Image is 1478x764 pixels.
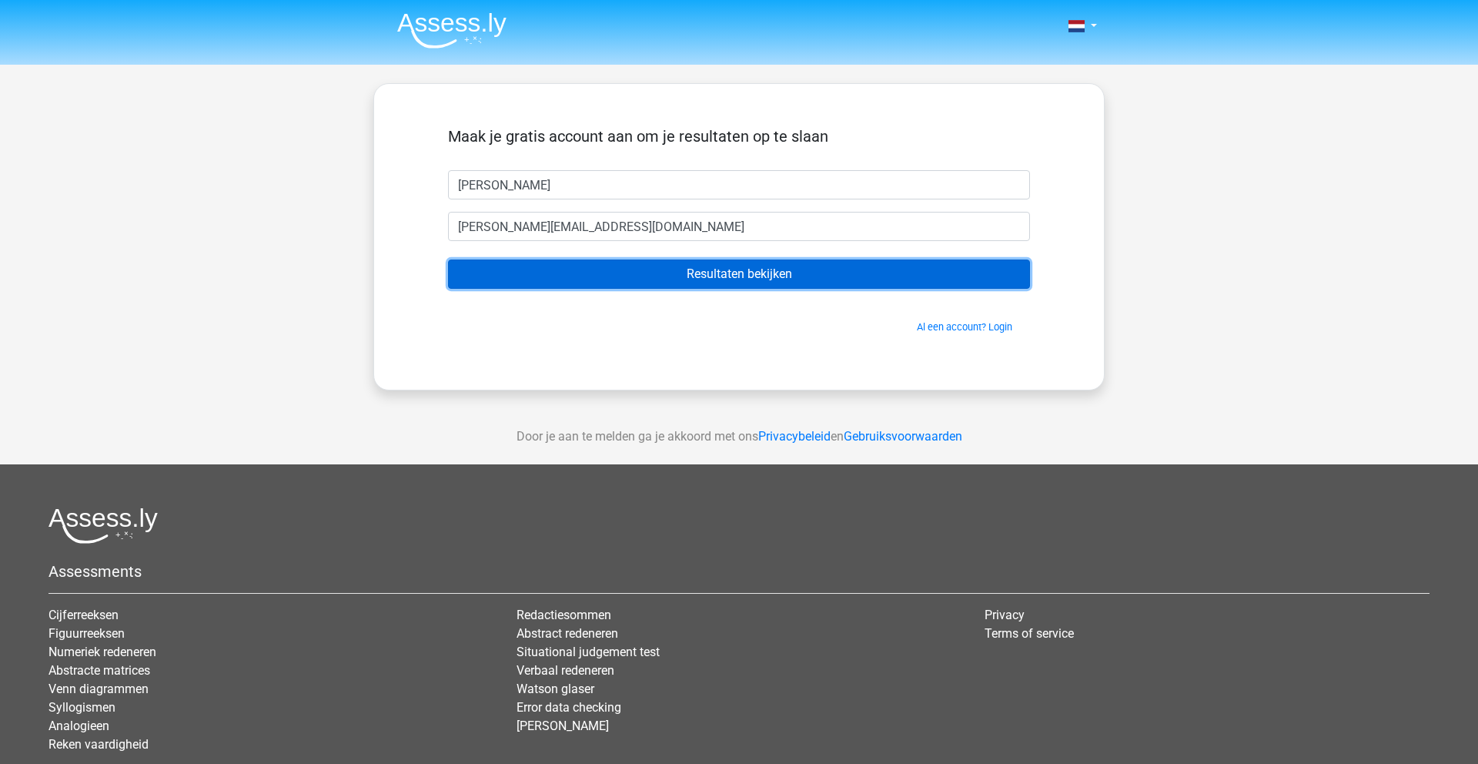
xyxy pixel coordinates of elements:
[758,429,831,444] a: Privacybeleid
[517,645,660,659] a: Situational judgement test
[517,719,609,733] a: [PERSON_NAME]
[48,562,1430,581] h5: Assessments
[397,12,507,49] img: Assessly
[844,429,962,444] a: Gebruiksvoorwaarden
[48,700,115,715] a: Syllogismen
[517,682,594,696] a: Watson glaser
[448,170,1030,199] input: Voornaam
[448,260,1030,289] input: Resultaten bekijken
[48,608,119,622] a: Cijferreeksen
[48,663,150,678] a: Abstracte matrices
[48,645,156,659] a: Numeriek redeneren
[517,626,618,641] a: Abstract redeneren
[448,212,1030,241] input: Email
[917,321,1012,333] a: Al een account? Login
[48,682,149,696] a: Venn diagrammen
[48,626,125,641] a: Figuurreeksen
[48,737,149,752] a: Reken vaardigheid
[985,626,1074,641] a: Terms of service
[985,608,1025,622] a: Privacy
[48,719,109,733] a: Analogieen
[517,608,611,622] a: Redactiesommen
[517,663,614,678] a: Verbaal redeneren
[517,700,621,715] a: Error data checking
[448,127,1030,146] h5: Maak je gratis account aan om je resultaten op te slaan
[48,508,158,544] img: Assessly logo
